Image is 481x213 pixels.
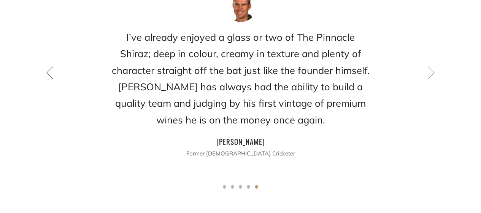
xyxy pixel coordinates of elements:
button: 2 [231,185,234,189]
button: 5 [255,185,258,189]
p: Former [DEMOGRAPHIC_DATA] Cricketer [111,148,370,159]
button: 3 [239,185,242,189]
h4: [PERSON_NAME] [111,135,370,148]
button: 4 [247,185,250,189]
h2: I’ve already enjoyed a glass or two of The Pinnacle Shiraz; deep in colour, creamy in texture and... [111,29,370,128]
button: 1 [223,185,226,189]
